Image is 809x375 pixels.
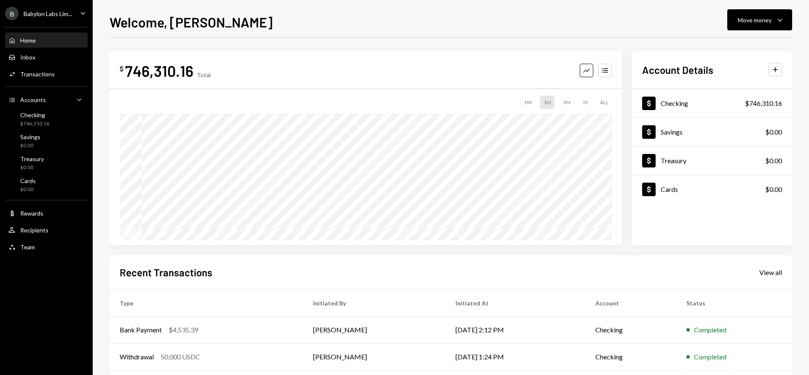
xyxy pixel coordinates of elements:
[520,96,535,109] div: 1W
[585,289,677,316] th: Account
[765,156,782,166] div: $0.00
[161,352,200,362] div: 50,000 USDC
[560,96,574,109] div: 3M
[694,352,726,362] div: Completed
[110,289,303,316] th: Type
[20,243,35,251] div: Team
[676,289,792,316] th: Status
[120,65,123,73] div: $
[303,343,445,370] td: [PERSON_NAME]
[303,289,445,316] th: Initiated By
[579,96,592,109] div: 1Y
[738,16,771,24] div: Move money
[5,32,88,48] a: Home
[20,142,40,149] div: $0.00
[20,54,35,61] div: Inbox
[20,96,46,103] div: Accounts
[20,177,36,184] div: Cards
[20,120,49,127] div: $746,310.16
[169,325,198,335] div: $4,535.39
[303,316,445,343] td: [PERSON_NAME]
[5,205,88,221] a: Rewards
[642,63,713,77] h2: Account Details
[632,118,792,146] a: Savings$0.00
[5,92,88,107] a: Accounts
[585,343,677,370] td: Checking
[120,325,162,335] div: Bank Payment
[5,239,88,254] a: Team
[5,109,88,129] a: Checking$746,310.16
[632,146,792,175] a: Treasury$0.00
[120,265,212,279] h2: Recent Transactions
[694,325,726,335] div: Completed
[585,316,677,343] td: Checking
[445,289,585,316] th: Initiated At
[661,128,683,136] div: Savings
[20,155,44,162] div: Treasury
[759,267,782,277] a: View all
[445,316,585,343] td: [DATE] 2:12 PM
[661,99,688,107] div: Checking
[20,227,48,234] div: Recipients
[20,111,49,119] div: Checking
[632,89,792,117] a: Checking$746,310.16
[20,133,40,140] div: Savings
[632,175,792,203] a: Cards$0.00
[125,61,193,80] div: 746,310.16
[110,13,273,30] h1: Welcome, [PERSON_NAME]
[20,37,36,44] div: Home
[5,153,88,173] a: Treasury$0.00
[5,131,88,151] a: Savings$0.00
[20,70,55,78] div: Transactions
[20,164,44,171] div: $0.00
[597,96,612,109] div: ALL
[745,98,782,108] div: $746,310.16
[759,268,782,277] div: View all
[197,71,211,78] div: Total
[24,10,72,17] div: Babylon Labs Lim...
[5,49,88,65] a: Inbox
[5,175,88,195] a: Cards$0.00
[120,352,154,362] div: Withdrawal
[5,222,88,237] a: Recipients
[727,9,792,30] button: Move money
[20,186,36,193] div: $0.00
[5,66,88,81] a: Transactions
[20,210,43,217] div: Rewards
[445,343,585,370] td: [DATE] 1:24 PM
[765,127,782,137] div: $0.00
[661,185,678,193] div: Cards
[765,184,782,194] div: $0.00
[661,156,686,165] div: Treasury
[5,7,19,20] div: B
[540,96,555,109] div: 1M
